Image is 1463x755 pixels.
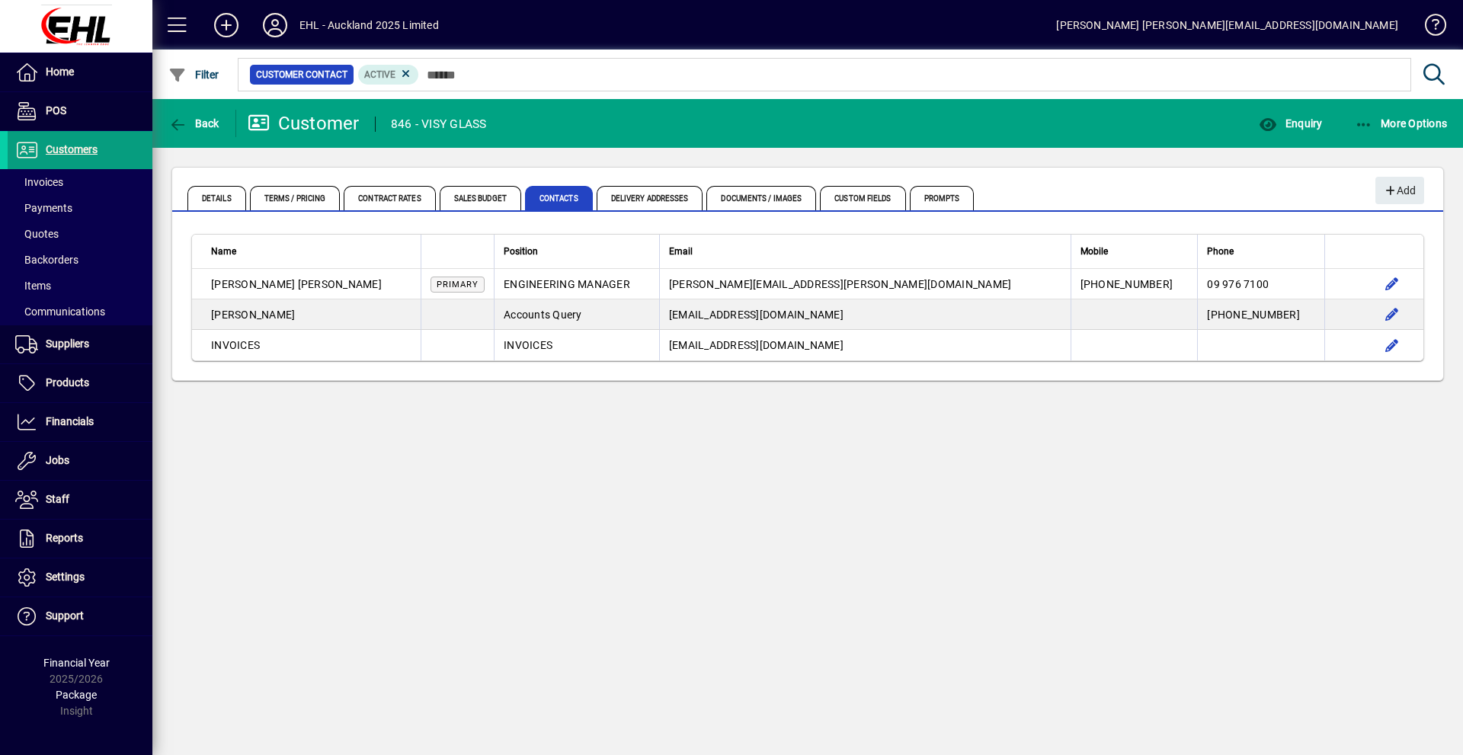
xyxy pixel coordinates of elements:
button: Edit [1380,272,1404,296]
a: Staff [8,481,152,519]
a: Payments [8,195,152,221]
div: 846 - VISY GLASS [391,112,487,136]
a: Jobs [8,442,152,480]
div: Name [211,243,411,260]
span: Financials [46,415,94,427]
span: Documents / Images [706,186,816,210]
span: [EMAIL_ADDRESS][DOMAIN_NAME] [669,309,844,321]
span: Primary [437,280,479,290]
div: Mobile [1080,243,1189,260]
button: Back [165,110,223,137]
span: Add [1383,178,1416,203]
a: Suppliers [8,325,152,363]
div: Email [669,243,1061,260]
div: Phone [1207,243,1315,260]
a: POS [8,92,152,130]
span: [EMAIL_ADDRESS][DOMAIN_NAME] [669,339,844,351]
a: Items [8,273,152,299]
span: [PERSON_NAME] [211,309,295,321]
span: [PHONE_NUMBER] [1207,309,1300,321]
span: Backorders [15,254,78,266]
button: Profile [251,11,299,39]
span: Details [187,186,246,210]
span: Support [46,609,84,622]
span: Active [364,69,395,80]
a: Backorders [8,247,152,273]
span: Products [46,376,89,389]
span: Filter [168,69,219,81]
a: Settings [8,558,152,597]
span: 09 976 7100 [1207,278,1269,290]
button: Enquiry [1255,110,1326,137]
span: Quotes [15,228,59,240]
span: Contacts [525,186,593,210]
span: Payments [15,202,72,214]
span: Sales Budget [440,186,521,210]
span: Package [56,689,97,701]
span: Staff [46,493,69,505]
span: Financial Year [43,657,110,669]
span: Terms / Pricing [250,186,341,210]
button: Edit [1380,333,1404,357]
span: POS [46,104,66,117]
span: Customers [46,143,98,155]
a: Invoices [8,169,152,195]
a: Knowledge Base [1413,3,1444,53]
button: More Options [1351,110,1452,137]
span: Communications [15,306,105,318]
span: INVOICES [211,339,260,351]
span: Prompts [910,186,975,210]
div: Customer [248,111,360,136]
button: Add [202,11,251,39]
div: [PERSON_NAME] [PERSON_NAME][EMAIL_ADDRESS][DOMAIN_NAME] [1056,13,1398,37]
span: Mobile [1080,243,1108,260]
span: Items [15,280,51,292]
a: Financials [8,403,152,441]
span: Phone [1207,243,1234,260]
span: Custom Fields [820,186,905,210]
span: Contract Rates [344,186,435,210]
button: Edit [1380,302,1404,327]
span: Email [669,243,693,260]
span: Customer Contact [256,67,347,82]
div: EHL - Auckland 2025 Limited [299,13,439,37]
span: [PERSON_NAME] [298,278,382,290]
span: Suppliers [46,338,89,350]
app-page-header-button: Back [152,110,236,137]
span: [PHONE_NUMBER] [1080,278,1173,290]
a: Communications [8,299,152,325]
td: INVOICES [494,330,659,360]
span: Invoices [15,176,63,188]
button: Filter [165,61,223,88]
span: Back [168,117,219,130]
a: Quotes [8,221,152,247]
span: More Options [1355,117,1448,130]
span: Position [504,243,538,260]
span: Home [46,66,74,78]
span: Reports [46,532,83,544]
td: ENGINEERING MANAGER [494,269,659,299]
a: Reports [8,520,152,558]
span: Delivery Addresses [597,186,703,210]
td: Accounts Query [494,299,659,330]
span: Settings [46,571,85,583]
span: Jobs [46,454,69,466]
div: Position [504,243,650,260]
a: Support [8,597,152,635]
span: [PERSON_NAME] [211,278,295,290]
mat-chip: Activation Status: Active [358,65,419,85]
span: Name [211,243,236,260]
span: [PERSON_NAME][EMAIL_ADDRESS][PERSON_NAME][DOMAIN_NAME] [669,278,1012,290]
button: Add [1375,177,1424,204]
a: Products [8,364,152,402]
span: Enquiry [1259,117,1322,130]
a: Home [8,53,152,91]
